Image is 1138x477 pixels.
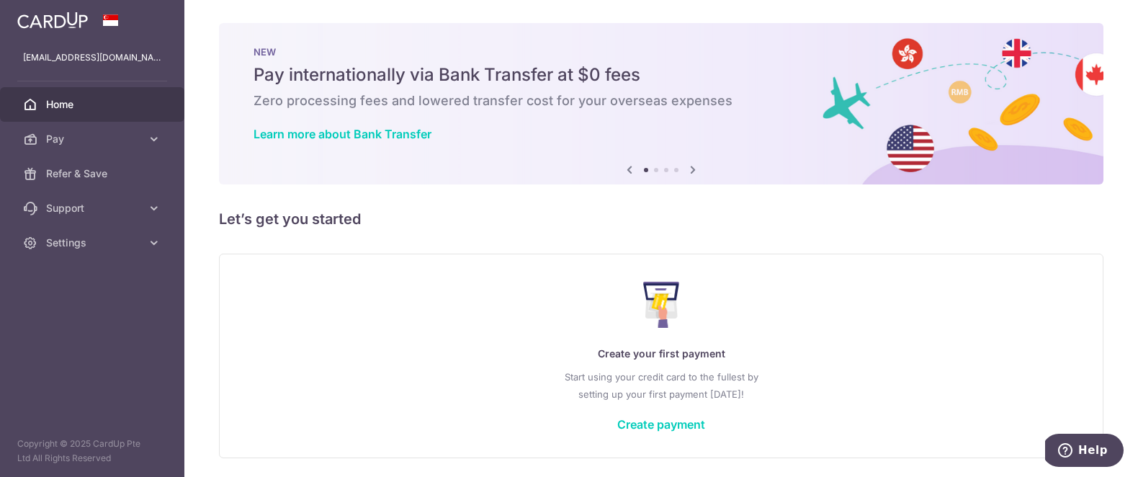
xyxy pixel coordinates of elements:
h6: Zero processing fees and lowered transfer cost for your overseas expenses [254,92,1069,110]
span: Support [46,201,141,215]
img: CardUp [17,12,88,29]
h5: Let’s get you started [219,208,1103,231]
h5: Pay internationally via Bank Transfer at $0 fees [254,63,1069,86]
p: [EMAIL_ADDRESS][DOMAIN_NAME] [23,50,161,65]
a: Create payment [617,417,705,432]
span: Settings [46,236,141,250]
span: Pay [46,132,141,146]
img: Bank transfer banner [219,23,1103,184]
a: Learn more about Bank Transfer [254,127,431,141]
p: NEW [254,46,1069,58]
span: Refer & Save [46,166,141,181]
p: Start using your credit card to the fullest by setting up your first payment [DATE]! [248,368,1074,403]
span: Home [46,97,141,112]
img: Make Payment [643,282,680,328]
iframe: Opens a widget where you can find more information [1045,434,1124,470]
p: Create your first payment [248,345,1074,362]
